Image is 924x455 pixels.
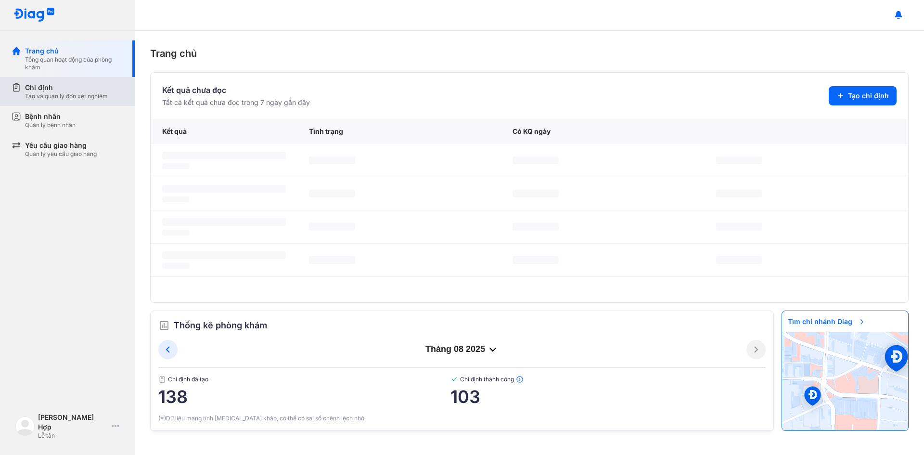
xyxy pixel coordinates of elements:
[25,141,97,150] div: Yêu cầu giao hàng
[516,376,524,383] img: info.7e716105.svg
[151,119,297,144] div: Kết quả
[309,156,355,164] span: ‌
[162,251,286,259] span: ‌
[162,196,189,202] span: ‌
[716,190,762,197] span: ‌
[829,86,897,105] button: Tạo chỉ định
[25,112,76,121] div: Bệnh nhân
[162,263,189,269] span: ‌
[450,376,458,383] img: checked-green.01cc79e0.svg
[450,376,766,383] span: Chỉ định thành công
[162,218,286,226] span: ‌
[513,256,559,264] span: ‌
[25,150,97,158] div: Quản lý yêu cầu giao hàng
[309,190,355,197] span: ‌
[782,311,872,332] span: Tìm chi nhánh Diag
[150,46,909,61] div: Trang chủ
[513,190,559,197] span: ‌
[716,223,762,231] span: ‌
[13,8,55,23] img: logo
[25,46,123,56] div: Trang chủ
[158,376,450,383] span: Chỉ định đã tạo
[25,83,108,92] div: Chỉ định
[178,344,746,355] div: tháng 08 2025
[38,432,108,440] div: Lễ tân
[716,156,762,164] span: ‌
[501,119,705,144] div: Có KQ ngày
[25,121,76,129] div: Quản lý bệnh nhân
[513,156,559,164] span: ‌
[158,376,166,383] img: document.50c4cfd0.svg
[162,84,310,96] div: Kết quả chưa đọc
[450,387,766,406] span: 103
[38,413,108,432] div: [PERSON_NAME] Hợp
[162,185,286,193] span: ‌
[716,256,762,264] span: ‌
[513,223,559,231] span: ‌
[162,152,286,159] span: ‌
[158,414,766,423] div: (*)Dữ liệu mang tính [MEDICAL_DATA] khảo, có thể có sai số chênh lệch nhỏ.
[158,387,450,406] span: 138
[174,319,267,332] span: Thống kê phòng khám
[162,98,310,107] div: Tất cả kết quả chưa đọc trong 7 ngày gần đây
[162,230,189,235] span: ‌
[158,320,170,331] img: order.5a6da16c.svg
[297,119,501,144] div: Tình trạng
[848,91,889,101] span: Tạo chỉ định
[309,223,355,231] span: ‌
[25,92,108,100] div: Tạo và quản lý đơn xét nghiệm
[309,256,355,264] span: ‌
[162,163,189,169] span: ‌
[25,56,123,71] div: Tổng quan hoạt động của phòng khám
[15,416,35,436] img: logo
